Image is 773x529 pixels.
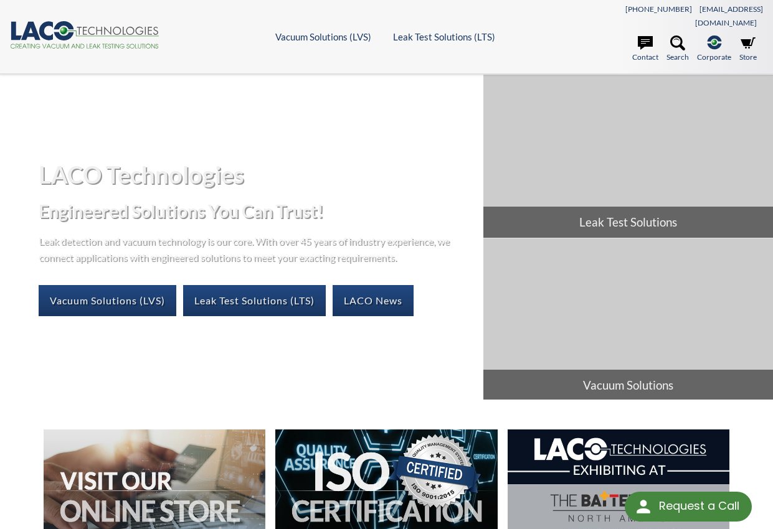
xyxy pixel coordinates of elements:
img: round button [633,497,653,517]
a: Store [739,35,757,63]
a: Leak Test Solutions [483,75,773,237]
a: Vacuum Solutions (LVS) [275,31,371,42]
a: Contact [632,35,658,63]
span: Vacuum Solutions [483,370,773,401]
a: Leak Test Solutions (LTS) [393,31,495,42]
a: Search [666,35,689,63]
a: [PHONE_NUMBER] [625,4,692,14]
h2: Engineered Solutions You Can Trust! [39,200,473,223]
div: Request a Call [625,492,752,522]
p: Leak detection and vacuum technology is our core. With over 45 years of industry experience, we c... [39,233,456,264]
a: Vacuum Solutions [483,238,773,401]
a: Vacuum Solutions (LVS) [39,285,176,316]
a: Leak Test Solutions (LTS) [183,285,326,316]
div: Request a Call [659,492,739,520]
a: [EMAIL_ADDRESS][DOMAIN_NAME] [695,4,763,27]
span: Corporate [697,51,731,63]
span: Leak Test Solutions [483,207,773,238]
a: LACO News [333,285,414,316]
h1: LACO Technologies [39,159,473,190]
